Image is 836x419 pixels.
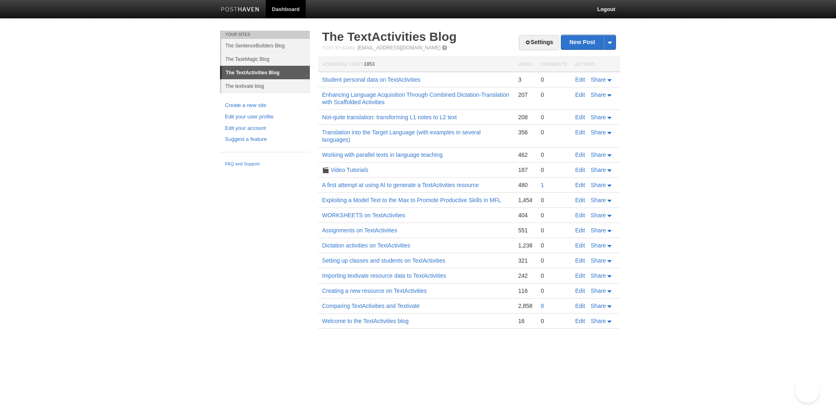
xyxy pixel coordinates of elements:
[322,30,457,43] a: The TextActivities Blog
[220,31,310,39] li: Your Sites
[575,212,585,218] a: Edit
[575,129,585,136] a: Edit
[221,52,310,66] a: The TaskMagic Blog
[591,303,606,309] span: Share
[322,318,409,324] a: Welcome to the TextActivities blog
[518,212,532,219] div: 404
[591,242,606,249] span: Share
[541,91,567,98] div: 0
[518,129,532,136] div: 356
[225,124,305,133] a: Edit your account
[322,257,445,264] a: Setting up classes and students on TextActivities
[575,114,585,120] a: Edit
[518,166,532,174] div: 187
[518,257,532,264] div: 321
[518,272,532,279] div: 242
[318,57,514,72] th: Homepage Views
[541,129,567,136] div: 0
[575,76,585,83] a: Edit
[575,197,585,203] a: Edit
[518,302,532,310] div: 2,858
[518,242,532,249] div: 1,238
[591,318,606,324] span: Share
[575,257,585,264] a: Edit
[541,166,567,174] div: 0
[322,197,501,203] a: Exploiting a Model Text to the Max to Promote Productive Skills in MFL
[591,152,606,158] span: Share
[322,242,410,249] a: Dictation activities on TextActivities
[541,114,567,121] div: 0
[541,182,544,188] a: 1
[541,196,567,204] div: 0
[591,227,606,234] span: Share
[518,317,532,325] div: 16
[514,57,536,72] th: Views
[591,129,606,136] span: Share
[322,129,480,143] a: Translation into the Target Language (with examples in several languages)
[541,303,544,309] a: 8
[222,66,310,79] a: The TextActivities Blog
[591,257,606,264] span: Share
[221,39,310,52] a: The SentenceBuilders Blog
[322,182,479,188] a: A first attempt at using AI to generate a TextActivities resource
[561,35,616,49] a: New Post
[537,57,571,72] th: Comments
[518,287,532,294] div: 116
[575,242,585,249] a: Edit
[322,303,420,309] a: Comparing TextActivities and Textivate
[519,35,559,50] a: Settings
[541,287,567,294] div: 0
[364,61,375,67] span: 1853
[591,182,606,188] span: Share
[518,76,532,83] div: 3
[591,197,606,203] span: Share
[518,227,532,234] div: 551
[591,272,606,279] span: Share
[541,257,567,264] div: 0
[225,135,305,144] a: Suggest a feature
[541,76,567,83] div: 0
[518,196,532,204] div: 1,454
[541,212,567,219] div: 0
[518,181,532,189] div: 480
[541,272,567,279] div: 0
[591,288,606,294] span: Share
[575,182,585,188] a: Edit
[541,317,567,325] div: 0
[575,272,585,279] a: Edit
[322,227,397,234] a: Assignments on TextActivities
[225,113,305,121] a: Edit your user profile
[322,167,368,173] a: 🎬 Video Tutorials
[358,45,440,51] a: [EMAIL_ADDRESS][DOMAIN_NAME]
[221,7,260,13] img: Posthaven-bar
[541,242,567,249] div: 0
[221,79,310,93] a: The textivate blog
[518,151,532,158] div: 462
[322,114,457,120] a: Not-quite translation: transforming L1 notes to L2 text
[795,378,820,403] iframe: Help Scout Beacon - Open
[591,91,606,98] span: Share
[575,303,585,309] a: Edit
[571,57,620,72] th: Actions
[591,114,606,120] span: Share
[322,212,405,218] a: WORKSHEETS on TextActivities
[575,288,585,294] a: Edit
[575,318,585,324] a: Edit
[575,227,585,234] a: Edit
[518,91,532,98] div: 207
[575,91,585,98] a: Edit
[322,76,420,83] a: Student personal data on TextActivities
[591,76,606,83] span: Share
[322,152,442,158] a: Working with parallel texts in language teaching
[518,114,532,121] div: 208
[541,227,567,234] div: 0
[322,91,509,105] a: Enhancing Language Acquisition Through Combined Dictation-Translation with Scaffolded Activities
[541,151,567,158] div: 0
[575,167,585,173] a: Edit
[591,212,606,218] span: Share
[591,167,606,173] span: Share
[225,160,305,168] a: FAQ and Support
[225,101,305,110] a: Create a new site
[322,45,356,50] span: Post by Email
[575,152,585,158] a: Edit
